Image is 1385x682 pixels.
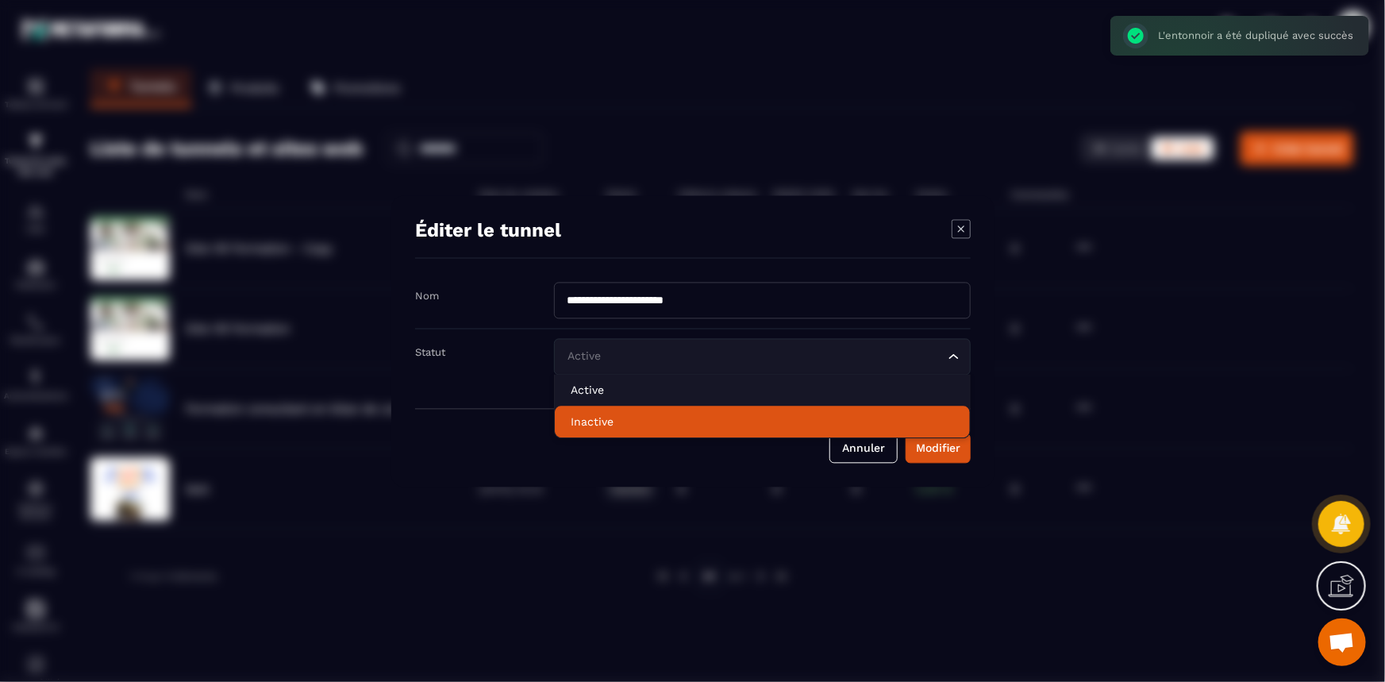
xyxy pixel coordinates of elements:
[916,440,960,456] div: Modifier
[415,346,445,358] label: Statut
[571,414,954,430] p: Inactive
[571,382,954,398] p: Active
[1318,618,1366,666] div: Ouvrir le chat
[415,290,439,302] label: Nom
[829,433,898,463] button: Annuler
[554,338,971,375] div: Search for option
[415,219,561,241] h4: Éditer le tunnel
[906,433,971,463] button: Modifier
[564,348,944,365] input: Search for option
